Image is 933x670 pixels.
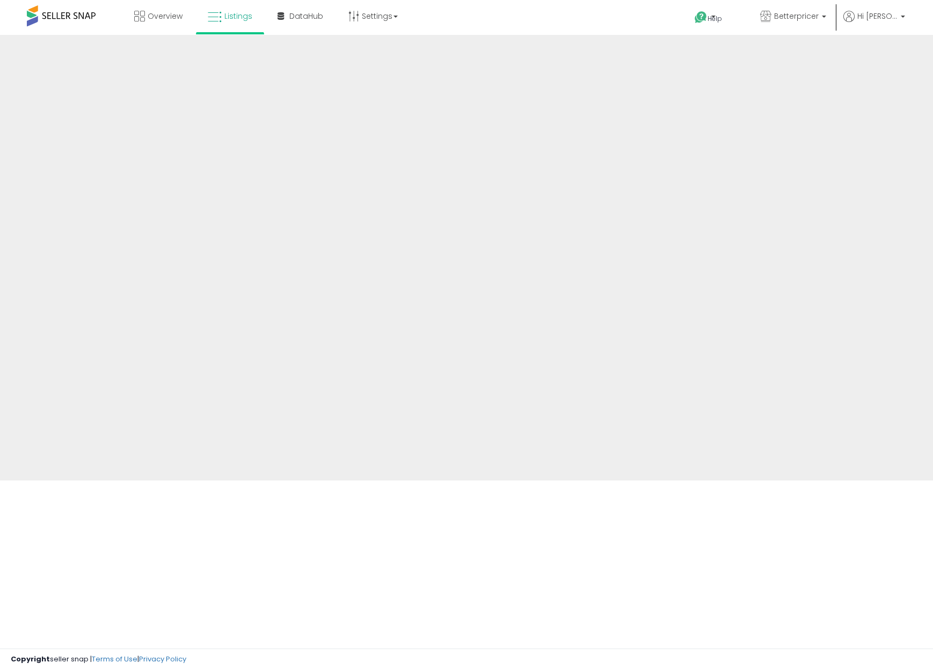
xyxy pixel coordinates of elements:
span: Overview [148,11,183,21]
span: Hi [PERSON_NAME] [857,11,898,21]
a: Hi [PERSON_NAME] [843,11,905,35]
span: Help [708,14,722,23]
span: Listings [224,11,252,21]
span: Betterpricer [774,11,819,21]
span: DataHub [289,11,323,21]
a: Help [686,3,743,35]
i: Get Help [694,11,708,24]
